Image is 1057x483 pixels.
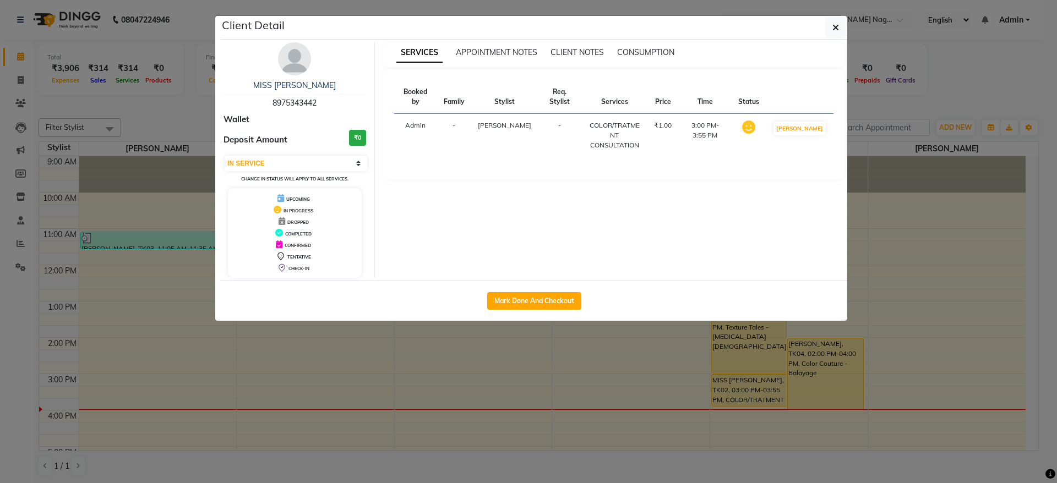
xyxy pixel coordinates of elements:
[437,114,471,157] td: -
[222,17,285,34] h5: Client Detail
[396,43,443,63] span: SERVICES
[437,80,471,114] th: Family
[224,134,287,146] span: Deposit Amount
[224,113,249,126] span: Wallet
[288,266,309,271] span: CHECK-IN
[678,114,732,157] td: 3:00 PM-3:55 PM
[253,80,336,90] a: MISS [PERSON_NAME]
[678,80,732,114] th: Time
[647,80,678,114] th: Price
[394,114,437,157] td: Admin
[538,80,582,114] th: Req. Stylist
[732,80,766,114] th: Status
[654,120,672,130] div: ₹1.00
[286,196,310,202] span: UPCOMING
[487,292,581,310] button: Mark Done And Checkout
[285,243,311,248] span: CONFIRMED
[478,121,531,129] span: [PERSON_NAME]
[588,120,641,150] div: COLOR/TRATMENT CONSULTATION
[284,208,313,213] span: IN PROGRESS
[287,254,311,260] span: TENTATIVE
[581,80,647,114] th: Services
[278,42,311,75] img: avatar
[551,47,604,57] span: CLIENT NOTES
[273,98,317,108] span: 8975343442
[287,219,309,225] span: DROPPED
[241,176,348,182] small: Change in status will apply to all services.
[349,130,366,146] h3: ₹0
[394,80,437,114] th: Booked by
[471,80,538,114] th: Stylist
[617,47,674,57] span: CONSUMPTION
[285,231,312,237] span: COMPLETED
[773,122,826,135] button: [PERSON_NAME]
[456,47,537,57] span: APPOINTMENT NOTES
[538,114,582,157] td: -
